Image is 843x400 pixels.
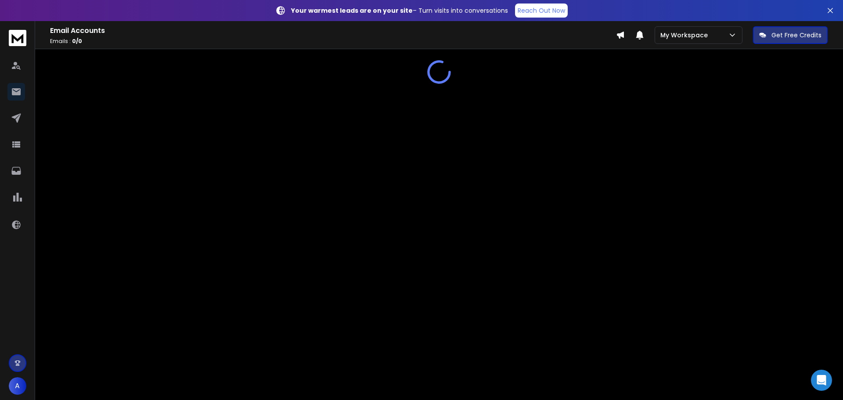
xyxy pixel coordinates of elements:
span: 0 / 0 [72,37,82,45]
strong: Your warmest leads are on your site [291,6,413,15]
p: – Turn visits into conversations [291,6,508,15]
p: Reach Out Now [518,6,565,15]
div: Open Intercom Messenger [811,370,832,391]
h1: Email Accounts [50,25,616,36]
p: Emails : [50,38,616,45]
p: My Workspace [660,31,711,40]
button: A [9,377,26,395]
a: Reach Out Now [515,4,568,18]
p: Get Free Credits [771,31,821,40]
img: logo [9,30,26,46]
button: Get Free Credits [753,26,828,44]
